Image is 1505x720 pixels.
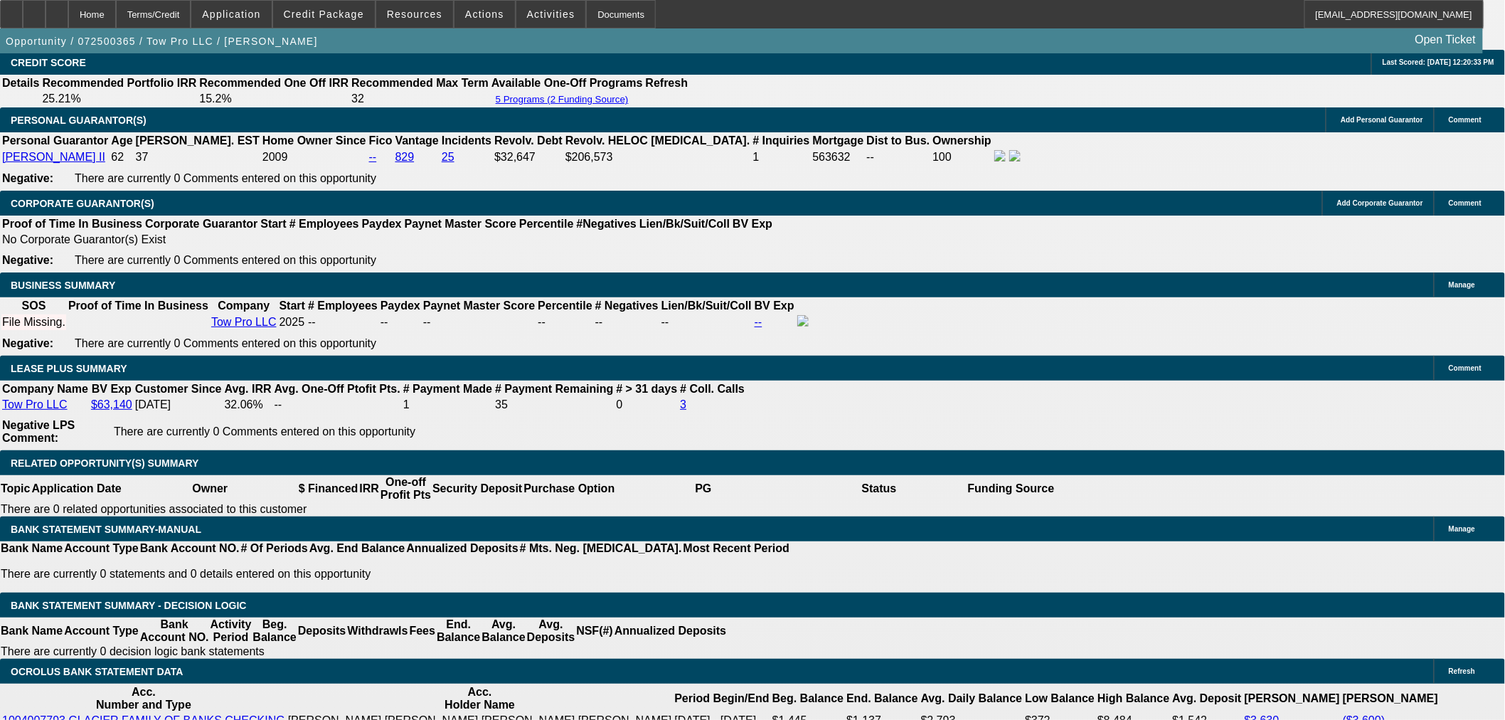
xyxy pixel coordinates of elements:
button: 5 Programs (2 Funding Source) [491,93,633,105]
b: BV Exp [755,300,794,312]
b: Company [218,300,270,312]
button: Credit Package [273,1,375,28]
th: Proof of Time In Business [68,299,209,313]
td: 1 [403,398,493,412]
th: Period Begin/End [674,685,770,712]
b: Avg. IRR [225,383,272,395]
th: Low Balance [1024,685,1095,712]
th: Owner [122,475,298,502]
th: # Of Periods [240,541,309,556]
b: Revolv. Debt [494,134,563,147]
th: [PERSON_NAME] [1244,685,1341,712]
th: Avg. Deposits [526,618,576,645]
span: There are currently 0 Comments entered on this opportunity [114,425,415,438]
span: 2009 [262,151,288,163]
b: Mortgage [813,134,864,147]
div: -- [595,316,659,329]
span: There are currently 0 Comments entered on this opportunity [75,254,376,266]
b: Vantage [395,134,439,147]
th: Refresh [645,76,689,90]
th: $ Financed [298,475,359,502]
b: Lien/Bk/Suit/Coll [661,300,752,312]
b: Corporate Guarantor [145,218,257,230]
button: Actions [454,1,515,28]
span: LEASE PLUS SUMMARY [11,363,127,374]
div: -- [538,316,592,329]
td: 35 [494,398,614,412]
b: Negative: [2,254,53,266]
div: -- [423,316,535,329]
a: -- [755,316,762,328]
th: Purchase Option [523,475,615,502]
b: # Employees [289,218,359,230]
span: Comment [1449,116,1482,124]
a: [PERSON_NAME] II [2,151,105,163]
td: 32.06% [224,398,272,412]
b: Paydex [381,300,420,312]
th: Avg. Deposit [1172,685,1243,712]
span: There are currently 0 Comments entered on this opportunity [75,172,376,184]
b: Ownership [932,134,991,147]
td: 563632 [812,149,865,165]
td: 1 [752,149,810,165]
img: facebook-icon.png [994,150,1006,162]
span: Add Corporate Guarantor [1337,199,1423,207]
th: Withdrawls [346,618,408,645]
b: [PERSON_NAME]. EST [136,134,260,147]
th: Recommended Portfolio IRR [41,76,197,90]
th: PG [615,475,791,502]
th: Fees [409,618,436,645]
th: SOS [1,299,66,313]
b: Age [111,134,132,147]
b: BV Exp [733,218,772,230]
b: Paynet Master Score [405,218,516,230]
span: Bank Statement Summary - Decision Logic [11,600,247,611]
a: Tow Pro LLC [211,316,277,328]
b: # Payment Remaining [495,383,613,395]
b: Start [280,300,305,312]
b: # Employees [308,300,378,312]
img: facebook-icon.png [797,315,809,327]
td: No Corporate Guarantor(s) Exist [1,233,779,247]
span: CREDIT SCORE [11,57,86,68]
div: File Missing. [2,316,65,329]
span: Actions [465,9,504,20]
th: IRR [358,475,380,502]
th: Deposits [297,618,347,645]
th: Account Type [63,541,139,556]
b: Avg. One-Off Ptofit Pts. [275,383,400,395]
th: Recommended Max Term [351,76,489,90]
span: OCROLUS BANK STATEMENT DATA [11,666,183,677]
td: 37 [135,149,260,165]
span: Comment [1449,199,1482,207]
span: Opportunity / 072500365 / Tow Pro LLC / [PERSON_NAME] [6,36,318,47]
th: Available One-Off Programs [491,76,644,90]
th: Acc. Number and Type [1,685,286,712]
button: Resources [376,1,453,28]
b: Revolv. HELOC [MEDICAL_DATA]. [565,134,750,147]
th: Most Recent Period [683,541,790,556]
img: linkedin-icon.png [1009,150,1021,162]
th: Beg. Balance [252,618,297,645]
th: Details [1,76,40,90]
td: [DATE] [134,398,223,412]
th: # Mts. Neg. [MEDICAL_DATA]. [519,541,683,556]
span: Refresh [1449,667,1475,675]
span: Comment [1449,364,1482,372]
th: End. Balance [846,685,918,712]
th: Application Date [31,475,122,502]
th: Annualized Deposits [614,618,727,645]
td: $32,647 [494,149,563,165]
b: Negative: [2,172,53,184]
td: 25.21% [41,92,197,106]
span: Credit Package [284,9,364,20]
b: Home Owner Since [262,134,366,147]
span: BANK STATEMENT SUMMARY-MANUAL [11,524,201,535]
b: # Payment Made [403,383,492,395]
b: # > 31 days [617,383,678,395]
b: Percentile [538,300,592,312]
b: # Coll. Calls [680,383,745,395]
p: There are currently 0 statements and 0 details entered on this opportunity [1,568,789,581]
b: Dist to Bus. [867,134,930,147]
b: Company Name [2,383,88,395]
